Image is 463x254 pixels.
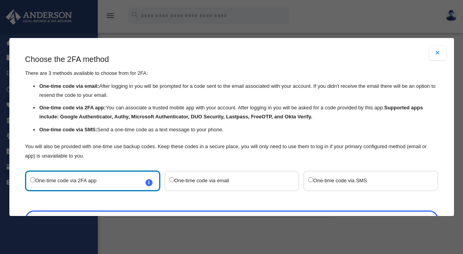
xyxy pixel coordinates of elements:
strong: One-time code via email: [39,83,99,89]
label: One-time code via email [169,176,286,186]
strong: Supported apps include: Google Authenticator, Authy, Microsoft Authenticator, DUO Security, Lastp... [39,105,423,120]
input: One-time code via SMS [308,177,313,182]
input: One-time code via 2FA appi [30,177,35,182]
div: There are 3 methods available to choose from for 2FA: [25,54,438,161]
input: One-time code via email [169,177,174,182]
strong: One-time code via 2FA app: [39,105,106,111]
p: You will also be provided with one-time use backup codes. Keep these codes in a secure place, you... [25,142,438,161]
h3: Choose the 2FA method [25,54,438,65]
span: i [145,179,152,186]
button: Close modal [429,46,446,60]
li: After logging in you will be prompted for a code sent to the email associated with your account. ... [39,82,438,100]
li: Send a one-time code as a text message to your phone. [39,125,438,134]
strong: One-time code via SMS: [39,127,97,132]
a: Next Step [25,210,438,229]
label: One-time code via 2FA app [30,176,147,186]
label: One-time code via SMS [308,176,425,186]
li: You can associate a trusted mobile app with your account. After logging in you will be asked for ... [39,103,438,122]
